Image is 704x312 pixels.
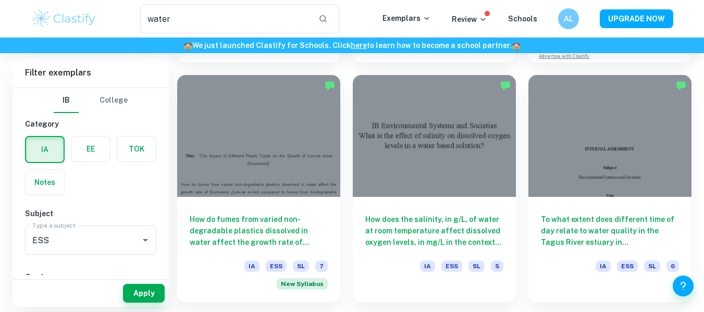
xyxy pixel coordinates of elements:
button: AL [558,8,579,29]
img: Marked [325,80,335,91]
a: here [351,41,367,49]
a: How does the salinity, in g/L, of water at room temperature affect dissolved oxygen levels, in mg... [353,75,516,303]
a: Schools [508,15,537,23]
h6: Filter exemplars [13,58,169,88]
a: Advertise with Clastify [539,53,589,60]
button: TOK [117,136,156,161]
h6: Category [25,118,156,130]
div: Filter type choice [54,88,128,113]
label: Type a subject [32,221,76,230]
h6: How do fumes from varied non-degradable plastics dissolved in water affect the growth rate of Duc... [190,214,328,248]
p: Exemplars [382,13,431,24]
span: ESS [617,260,638,272]
button: College [100,88,128,113]
h6: Grade [25,271,156,283]
h6: How does the salinity, in g/L, of water at room temperature affect dissolved oxygen levels, in mg... [365,214,503,248]
span: IA [244,260,260,272]
span: ESS [266,260,287,272]
button: Apply [123,284,165,303]
div: Starting from the May 2026 session, the ESS IA requirements have changed. We created this exempla... [277,278,328,290]
h6: Subject [25,208,156,219]
p: Review [452,14,487,25]
button: Open [138,233,153,247]
h6: AL [562,13,574,24]
span: IA [420,260,435,272]
img: Clastify logo [31,8,97,29]
button: UPGRADE NOW [600,9,673,28]
a: To what extent does different time of day relate to water quality in the Tagus River estuary in [... [528,75,691,303]
span: SL [468,260,485,272]
span: 🏫 [183,41,192,49]
span: 7 [315,260,328,272]
span: ESS [441,260,462,272]
span: 5 [491,260,503,272]
button: IA [26,137,64,162]
h6: To what extent does different time of day relate to water quality in the Tagus River estuary in [... [541,214,679,248]
button: EE [71,136,110,161]
span: SL [644,260,660,272]
img: Marked [500,80,511,91]
button: Help and Feedback [673,276,694,296]
span: New Syllabus [277,278,328,290]
img: Marked [676,80,686,91]
span: 6 [666,260,679,272]
span: 🏫 [512,41,521,49]
a: How do fumes from varied non-degradable plastics dissolved in water affect the growth rate of Duc... [177,75,340,303]
h6: We just launched Clastify for Schools. Click to learn how to become a school partner. [2,40,702,51]
input: Search for any exemplars... [140,4,311,33]
button: IB [54,88,79,113]
span: IA [596,260,611,272]
span: SL [293,260,309,272]
button: Notes [26,170,64,195]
